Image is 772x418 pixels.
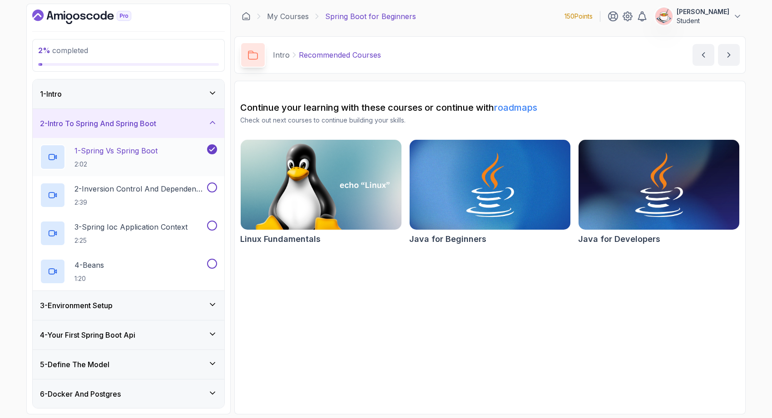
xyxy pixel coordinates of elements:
[25,15,45,22] div: v 4.0.25
[74,221,188,232] p: 3 - Spring Ioc Application Context
[325,11,416,22] p: Spring Boot for Beginners
[74,198,205,207] p: 2:39
[655,8,673,25] img: user profile image
[409,139,571,246] a: Java for Beginners cardJava for Beginners
[74,260,104,270] p: 4 - Beans
[74,274,104,283] p: 1:20
[26,53,34,60] img: tab_domain_overview_orange.svg
[33,291,224,320] button: 3-Environment Setup
[40,259,217,284] button: 4-Beans1:20
[38,46,50,55] span: 2 %
[40,144,217,170] button: 1-Spring Vs Spring Boot2:02
[74,236,188,245] p: 2:25
[578,233,660,246] h2: Java for Developers
[24,24,100,31] div: Domain: [DOMAIN_NAME]
[40,300,113,311] h3: 3 - Environment Setup
[40,118,156,129] h3: 2 - Intro To Spring And Spring Boot
[40,182,217,208] button: 2-Inversion Control And Dependency Injection2:39
[15,24,22,31] img: website_grey.svg
[240,116,740,125] p: Check out next courses to continue building your skills.
[564,12,593,21] p: 150 Points
[240,233,321,246] h2: Linux Fundamentals
[718,44,740,66] button: next content
[32,10,152,24] a: Dashboard
[273,49,290,60] p: Intro
[33,79,224,108] button: 1-Intro
[693,44,714,66] button: previous content
[40,329,135,340] h3: 4 - Your First Spring Boot Api
[33,320,224,349] button: 4-Your First Spring Boot Api
[74,183,205,194] p: 2 - Inversion Control And Dependency Injection
[410,140,570,230] img: Java for Beginners card
[677,7,729,16] p: [PERSON_NAME]
[102,54,150,59] div: Keywords by Traffic
[15,15,22,22] img: logo_orange.svg
[677,16,729,25] p: Student
[409,233,486,246] h2: Java for Beginners
[299,49,381,60] p: Recommended Courses
[74,160,158,169] p: 2:02
[36,54,81,59] div: Domain Overview
[242,12,251,21] a: Dashboard
[74,145,158,156] p: 1 - Spring Vs Spring Boot
[494,102,537,113] a: roadmaps
[38,46,88,55] span: completed
[579,140,739,230] img: Java for Developers card
[578,139,740,246] a: Java for Developers cardJava for Developers
[40,388,121,399] h3: 6 - Docker And Postgres
[40,221,217,246] button: 3-Spring Ioc Application Context2:25
[655,7,742,25] button: user profile image[PERSON_NAME]Student
[267,11,309,22] a: My Courses
[240,139,402,246] a: Linux Fundamentals cardLinux Fundamentals
[240,101,740,114] h2: Continue your learning with these courses or continue with
[92,53,99,60] img: tab_keywords_by_traffic_grey.svg
[40,89,62,99] h3: 1 - Intro
[40,359,109,370] h3: 5 - Define The Model
[33,109,224,138] button: 2-Intro To Spring And Spring Boot
[241,140,401,230] img: Linux Fundamentals card
[33,350,224,379] button: 5-Define The Model
[33,379,224,408] button: 6-Docker And Postgres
